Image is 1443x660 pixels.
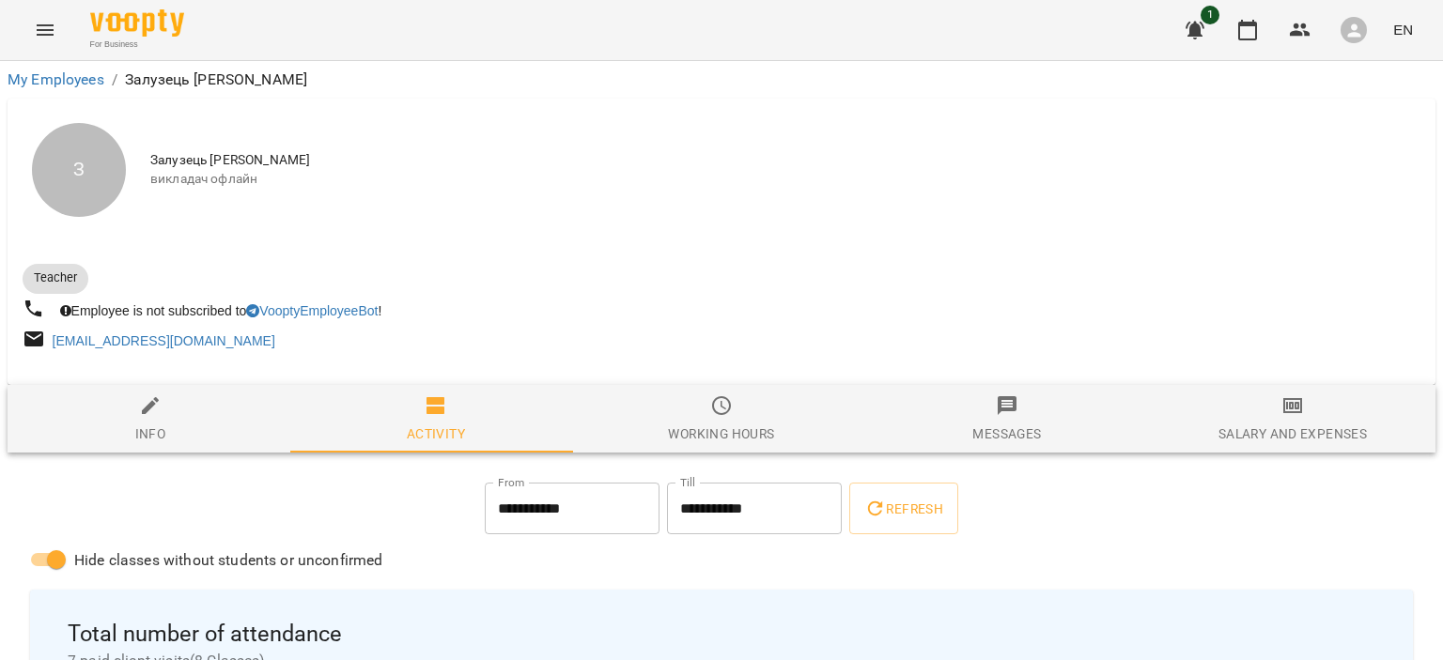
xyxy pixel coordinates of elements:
div: Employee is not subscribed to ! [56,298,386,324]
li: / [112,69,117,91]
a: [EMAIL_ADDRESS][DOMAIN_NAME] [53,333,275,348]
div: Messages [972,422,1041,445]
img: Voopty Logo [90,9,184,37]
span: For Business [90,38,184,51]
a: VooptyEmployeeBot [246,303,378,318]
span: Hide classes without students or unconfirmed [74,549,383,572]
div: З [32,123,126,217]
div: Activity [407,422,465,445]
button: Menu [23,8,68,53]
span: Total number of attendance [68,620,1375,649]
span: Залузець [PERSON_NAME] [150,151,1420,170]
div: Salary and Expenses [1218,422,1367,445]
span: EN [1393,20,1413,39]
nav: breadcrumb [8,69,1435,91]
p: Залузець [PERSON_NAME] [125,69,307,91]
span: викладач офлайн [150,170,1420,189]
span: 1 [1201,6,1219,24]
a: My Employees [8,70,104,88]
button: Refresh [849,483,958,535]
span: Refresh [864,498,943,520]
span: Teacher [23,269,88,286]
div: Info [135,422,166,445]
button: EN [1386,12,1420,47]
div: Working hours [668,422,774,445]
